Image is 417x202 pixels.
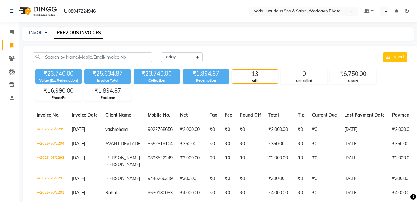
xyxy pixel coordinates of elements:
div: Collection [134,78,180,83]
td: 9022768656 [144,122,176,137]
div: Redemption [183,78,229,83]
td: ₹350.00 [265,137,294,151]
span: AVANTI [105,141,121,146]
td: ₹300.00 [176,172,206,186]
td: 8552819104 [144,137,176,151]
td: ₹0 [206,186,221,200]
td: ₹0 [294,137,308,151]
span: Total [268,112,279,118]
div: ₹1,894.87 [85,86,131,95]
td: ₹0 [294,151,308,172]
td: ₹0 [236,186,265,200]
td: ₹0 [206,122,221,137]
b: 08047224946 [68,2,96,20]
div: 13 [232,70,278,78]
span: Fee [225,112,232,118]
td: ₹0 [221,172,236,186]
td: ₹0 [236,151,265,172]
div: Package [85,95,131,100]
td: V/2025-26/2291 [33,186,68,200]
td: ₹2,000.00 [265,122,294,137]
td: [DATE] [341,186,388,200]
td: ₹4,000.00 [176,186,206,200]
div: ₹6,750.00 [330,70,376,78]
div: Value (Ex. Redemption) [35,78,82,83]
td: ₹0 [206,172,221,186]
img: logo [16,2,58,20]
span: [PERSON_NAME] [105,176,140,181]
button: Export [383,52,407,62]
span: [DATE] [72,190,85,195]
td: V/2025-26/2294 [33,137,68,151]
span: Invoice No. [37,112,60,118]
td: ₹0 [294,122,308,137]
div: PhonePe [36,95,82,100]
span: [DATE] [72,141,85,146]
span: [PERSON_NAME] [105,162,140,167]
td: ₹300.00 [265,172,294,186]
span: Client Name [105,112,131,118]
td: ₹0 [236,137,265,151]
input: Search by Name/Mobile/Email/Invoice No [33,52,152,62]
span: [PERSON_NAME] [105,155,140,161]
div: 0 [281,70,327,78]
span: Export [392,54,405,60]
td: [DATE] [341,151,388,172]
div: Cancelled [281,78,327,84]
td: ₹0 [236,122,265,137]
a: PREVIOUS INVOICES [54,27,103,39]
td: V/2025-26/2292 [33,172,68,186]
td: 9446266319 [144,172,176,186]
span: Mobile No. [148,112,170,118]
span: Last Payment Date [344,112,385,118]
td: ₹0 [308,172,341,186]
td: ₹0 [308,186,341,200]
td: V/2025-26/2293 [33,151,68,172]
td: ₹0 [308,151,341,172]
div: ₹25,634.87 [84,69,131,78]
span: [DATE] [72,126,85,132]
td: [DATE] [341,122,388,137]
div: ₹23,740.00 [134,69,180,78]
span: Rahul [105,190,117,195]
td: 9630180083 [144,186,176,200]
td: ₹0 [294,186,308,200]
div: Bills [232,78,278,84]
div: Invoice Total [84,78,131,83]
td: ₹0 [308,122,341,137]
td: ₹0 [206,137,221,151]
span: rohara [115,126,128,132]
span: Invoice Date [72,112,98,118]
td: ₹0 [221,186,236,200]
div: CASH [330,78,376,84]
td: [DATE] [341,172,388,186]
span: [DATE] [72,176,85,181]
td: 9896522249 [144,151,176,172]
div: ₹16,990.00 [36,86,82,95]
span: Round Off [240,112,261,118]
td: ₹0 [221,151,236,172]
td: ₹350.00 [176,137,206,151]
td: ₹0 [206,151,221,172]
a: INVOICE [29,30,47,35]
td: ₹2,000.00 [265,151,294,172]
td: ₹4,000.00 [265,186,294,200]
span: Current Due [312,112,337,118]
div: ₹23,740.00 [35,69,82,78]
span: yash [105,126,115,132]
td: ₹0 [221,122,236,137]
span: Tip [298,112,305,118]
span: Tax [210,112,217,118]
td: ₹0 [294,172,308,186]
span: [DATE] [72,155,85,161]
td: [DATE] [341,137,388,151]
span: Net [180,112,188,118]
div: ₹1,894.87 [183,69,229,78]
td: ₹2,000.00 [176,151,206,172]
span: DEVTADE [121,141,140,146]
td: ₹0 [308,137,341,151]
td: ₹0 [236,172,265,186]
td: ₹2,000.00 [176,122,206,137]
td: V/2025-26/2295 [33,122,68,137]
td: ₹0 [221,137,236,151]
